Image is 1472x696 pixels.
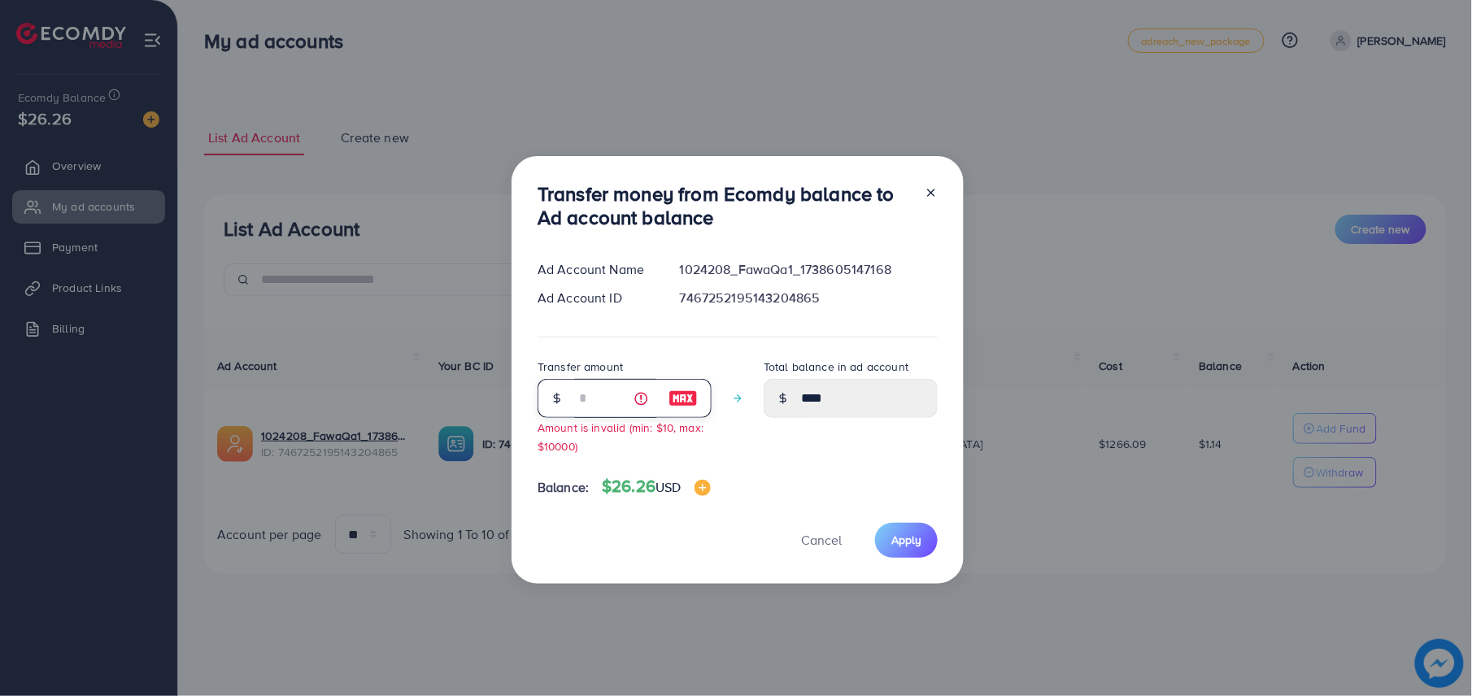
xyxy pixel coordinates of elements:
div: 1024208_FawaQa1_1738605147168 [667,260,951,279]
span: USD [655,478,681,496]
button: Cancel [781,523,862,558]
span: Cancel [801,531,842,549]
h3: Transfer money from Ecomdy balance to Ad account balance [538,182,912,229]
button: Apply [875,523,938,558]
div: Ad Account ID [525,289,667,307]
span: Apply [891,532,921,548]
small: Amount is invalid (min: $10, max: $10000) [538,420,703,454]
img: image [668,389,698,408]
label: Transfer amount [538,359,623,375]
label: Total balance in ad account [764,359,908,375]
img: image [695,480,711,496]
span: Balance: [538,478,589,497]
div: 7467252195143204865 [667,289,951,307]
h4: $26.26 [602,476,710,497]
div: Ad Account Name [525,260,667,279]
